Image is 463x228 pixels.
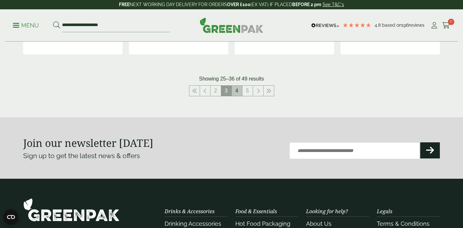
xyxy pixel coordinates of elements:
[200,17,263,33] img: GreenPak Supplies
[442,22,450,29] i: Cart
[23,136,153,150] strong: Join our newsletter [DATE]
[232,86,242,96] a: 4
[409,23,424,28] span: reviews
[13,22,39,29] p: Menu
[342,22,371,28] div: 4.79 Stars
[227,2,250,7] strong: OVER £100
[402,23,409,28] span: 196
[311,23,339,28] img: REVIEWS.io
[3,209,19,225] button: Open CMP widget
[377,220,430,227] a: Terms & Conditions
[23,151,211,161] p: Sign up to get the latest news & offers
[23,198,120,222] img: GreenPak Supplies
[448,19,454,25] span: 0
[322,2,344,7] a: See T&C's
[199,75,264,83] p: Showing 25–36 of 49 results
[430,22,438,29] i: My Account
[235,220,290,227] a: Hot Food Packaging
[442,21,450,30] a: 0
[292,2,321,7] strong: BEFORE 2 pm
[375,23,382,28] span: 4.8
[165,220,221,227] a: Drinking Accessories
[382,23,402,28] span: Based on
[221,86,232,96] span: 3
[242,86,253,96] a: 5
[306,220,331,227] a: About Us
[13,22,39,28] a: Menu
[119,2,130,7] strong: FREE
[211,86,221,96] a: 2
